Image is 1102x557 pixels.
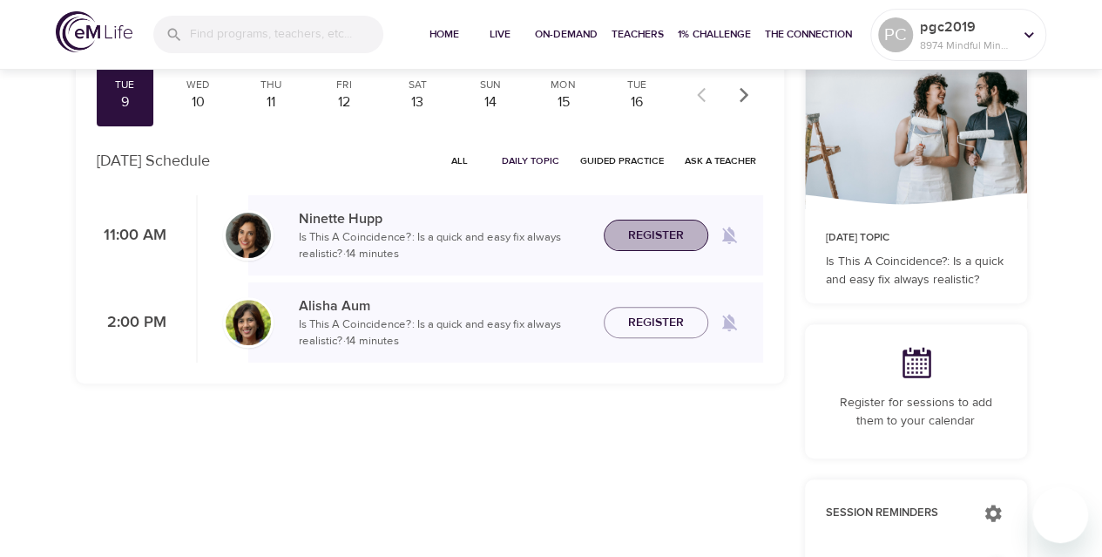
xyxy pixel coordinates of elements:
span: Ask a Teacher [685,153,756,169]
div: Tue [615,78,659,92]
p: Session Reminders [826,505,966,522]
img: logo [56,11,132,52]
span: On-Demand [535,25,598,44]
span: Remind me when a class goes live every Tuesday at 2:00 PM [708,302,750,343]
p: Is This A Coincidence?: Is a quick and easy fix always realistic? · 14 minutes [299,229,590,263]
p: Is This A Coincidence?: Is a quick and easy fix always realistic? [826,253,1006,289]
input: Find programs, teachers, etc... [190,16,383,53]
iframe: Button to launch messaging window [1032,487,1088,543]
span: Register [628,225,684,247]
span: All [439,153,481,169]
span: Teachers [612,25,664,44]
div: Wed [176,78,220,92]
span: Daily Topic [502,153,559,169]
img: Ninette_Hupp-min.jpg [226,213,271,258]
span: 1% Challenge [678,25,751,44]
div: Tue [104,78,147,92]
button: All [432,147,488,174]
button: Guided Practice [573,147,671,174]
div: Sat [396,78,439,92]
img: Alisha%20Aum%208-9-21.jpg [226,300,271,345]
div: 14 [469,92,512,112]
p: [DATE] Topic [826,230,1006,246]
div: Thu [249,78,293,92]
button: Register [604,307,708,339]
p: Register for sessions to add them to your calendar [826,394,1006,431]
div: 13 [396,92,439,112]
button: Daily Topic [495,147,566,174]
span: Guided Practice [580,153,664,169]
div: 15 [542,92,585,112]
div: 16 [615,92,659,112]
span: Remind me when a class goes live every Tuesday at 11:00 AM [708,214,750,256]
p: 8974 Mindful Minutes [920,37,1012,53]
div: Sun [469,78,512,92]
span: The Connection [765,25,852,44]
div: 11 [249,92,293,112]
div: PC [878,17,913,52]
p: Is This A Coincidence?: Is a quick and easy fix always realistic? · 14 minutes [299,316,590,350]
p: [DATE] Schedule [97,149,210,173]
span: Register [628,312,684,334]
p: Ninette Hupp [299,208,590,229]
p: pgc2019 [920,17,1012,37]
div: Fri [322,78,366,92]
div: 12 [322,92,366,112]
p: 11:00 AM [97,224,166,248]
p: 2:00 PM [97,311,166,335]
div: 9 [104,92,147,112]
button: Register [604,220,708,252]
div: Mon [542,78,585,92]
div: 10 [176,92,220,112]
p: Alisha Aum [299,295,590,316]
button: Ask a Teacher [678,147,763,174]
span: Home [423,25,465,44]
span: Live [479,25,521,44]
